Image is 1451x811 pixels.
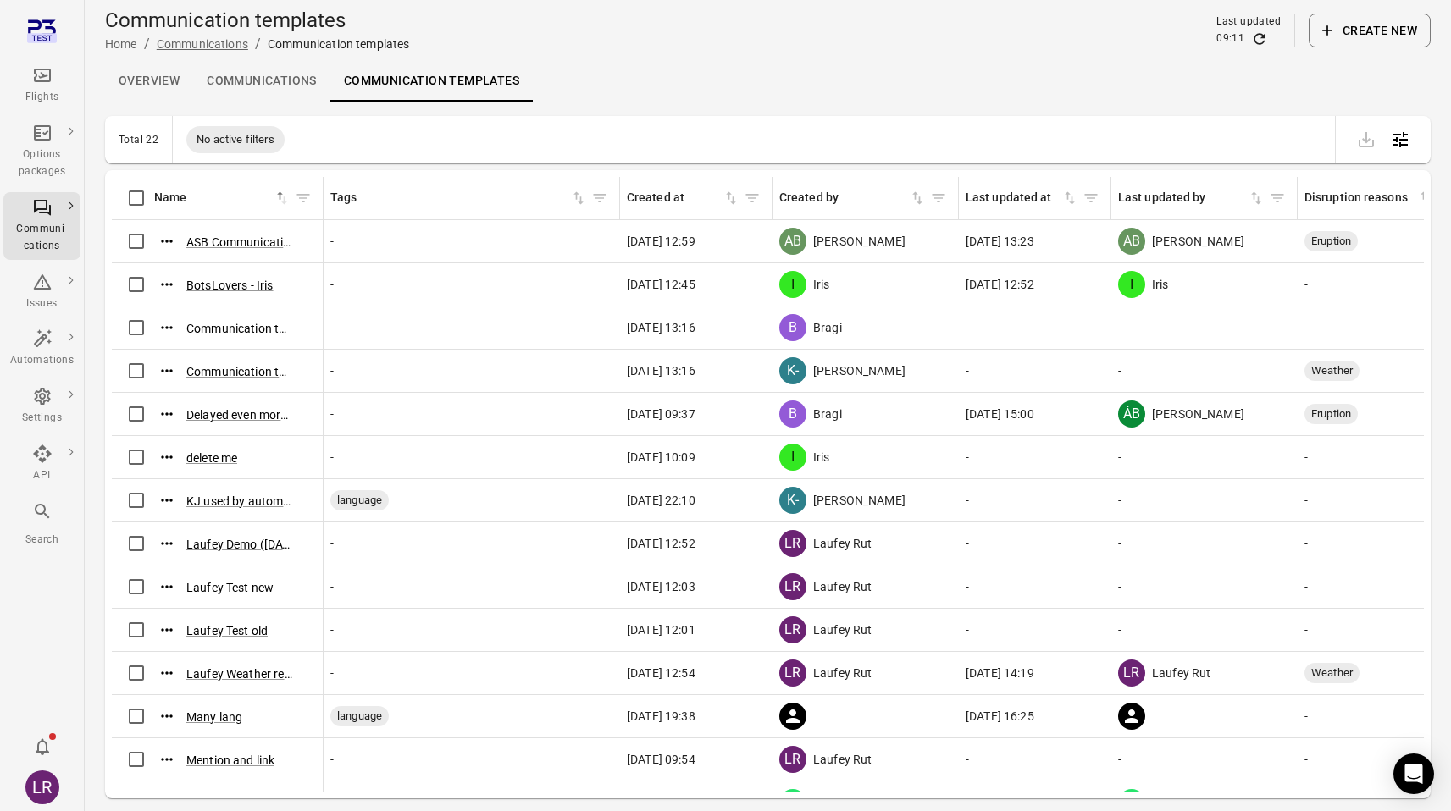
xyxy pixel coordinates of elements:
[627,362,695,379] span: [DATE] 13:16
[105,7,409,34] h1: Communication templates
[186,450,237,466] button: delete me
[10,410,74,427] div: Settings
[1118,189,1265,207] span: Last updated by
[19,764,66,811] button: Laufey Rut
[186,665,292,682] button: Laufey Weather reasons
[10,221,74,255] div: Communi-cations
[186,752,274,769] button: Mention and link
[779,189,909,207] div: Created by
[105,61,193,102] a: Overview
[1118,400,1145,428] div: ÁB
[627,189,723,207] div: Created at
[330,189,570,207] div: Tags
[186,622,268,639] button: Laufey Test old
[154,315,180,340] button: Actions
[154,531,180,556] button: Actions
[186,277,274,294] button: BotsLovers - Iris
[186,234,292,251] button: ASB Communication template ([DATE] 12:58)
[1304,233,1358,250] span: Eruption
[10,146,74,180] div: Options packages
[186,320,292,337] button: Communication template ([DATE] 13:13)
[779,487,806,514] div: K-
[291,185,316,211] button: Filter by name
[966,189,1078,207] span: Last updated at
[966,405,1034,422] span: [DATE] 15:00
[966,751,1105,768] div: -
[330,621,613,638] div: -
[1152,276,1169,293] span: Iris
[1118,659,1145,687] div: LR
[330,535,613,552] div: -
[627,319,695,336] span: [DATE] 13:16
[330,189,587,207] div: Sort by tags in ascending order
[627,535,695,552] span: [DATE] 12:52
[25,770,59,804] div: LR
[186,131,285,148] span: No active filters
[627,405,695,422] span: [DATE] 09:37
[779,659,806,687] div: LR
[154,617,180,643] button: Actions
[813,319,842,336] span: Bragi
[186,493,292,510] button: KJ used by automation
[154,358,180,383] button: Actions
[330,189,587,207] span: Tags
[926,185,951,211] span: Filter by created by
[3,192,80,260] a: Communi-cations
[1118,189,1265,207] div: Sort by last updated by in ascending order
[154,272,180,297] button: Actions
[255,34,261,54] li: /
[330,61,533,102] a: Communication templates
[813,362,905,379] span: [PERSON_NAME]
[154,189,291,207] span: Name
[3,381,80,432] a: Settings
[1118,535,1291,552] div: -
[966,189,1061,207] div: Last updated at
[154,189,274,207] div: Name
[779,314,806,341] div: B
[1304,665,1360,681] span: Weather
[1265,185,1290,211] span: Filter by last updated by
[966,233,1034,250] span: [DATE] 13:23
[813,405,842,422] span: Bragi
[330,319,613,336] div: -
[779,271,806,298] div: I
[966,492,1105,509] div: -
[1078,185,1104,211] button: Filter by last updated at
[1304,189,1417,207] div: Disruption reasons
[779,616,806,643] div: LR
[1118,449,1291,466] div: -
[25,730,59,764] button: Notifications
[105,34,409,54] nav: Breadcrumbs
[739,185,765,211] span: Filter by created at
[186,536,292,553] button: Laufey Demo ([DATE] 12:51)
[1383,123,1417,157] button: Open table configuration
[330,233,613,250] div: -
[1152,665,1211,681] span: Laufey Rut
[154,660,180,686] button: Actions
[627,189,739,207] div: Sort by created at in ascending order
[813,233,905,250] span: [PERSON_NAME]
[813,276,830,293] span: Iris
[966,319,1105,336] div: -
[1309,14,1431,47] button: Create new
[119,134,158,146] div: Total 22
[3,118,80,185] a: Options packages
[154,401,180,427] button: Actions
[3,267,80,317] a: Issues
[330,751,613,768] div: -
[186,709,242,725] button: Many lang
[813,621,872,638] span: Laufey Rut
[627,449,695,466] span: [DATE] 10:09
[627,621,695,638] span: [DATE] 12:01
[1349,130,1383,146] span: Please make a selection to export
[779,746,806,773] div: LR
[627,189,739,207] span: Created at
[1118,228,1145,255] div: AB
[627,708,695,725] span: [DATE] 19:38
[813,535,872,552] span: Laufey Rut
[779,189,926,207] span: Created by
[1393,753,1434,794] div: Open Intercom Messenger
[779,530,806,557] div: LR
